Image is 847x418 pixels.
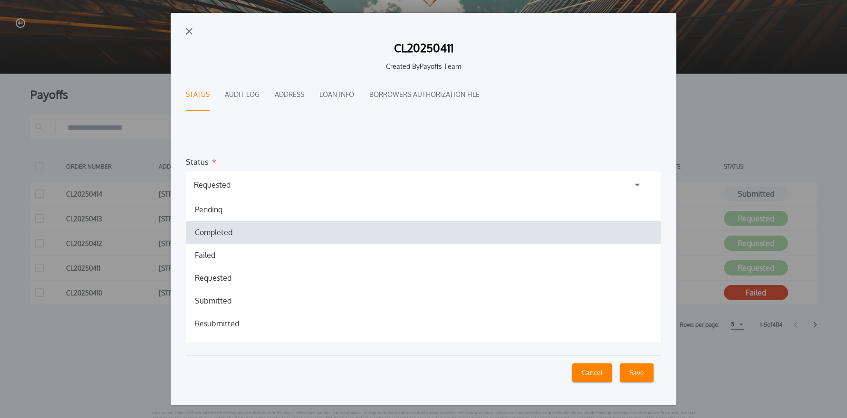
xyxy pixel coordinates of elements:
button: Cancel [572,363,612,382]
button: Loan Info [319,79,354,111]
button: Save [620,363,654,382]
h1: Created By Payoffs Team [193,61,654,71]
button: Requested [186,171,661,198]
button: Audit Log [225,79,260,111]
a: Failed [186,244,661,266]
h1: Submitted [187,295,239,306]
button: exit-iconCL20250411Created ByPayoffs TeamStatusAudit LogAddressLoan InfoBorrowers Authorization F... [171,13,676,405]
label: Status [186,156,208,164]
h1: Pending [187,204,230,215]
a: Requested [186,266,661,289]
div: Requested [194,179,231,190]
a: Resubmitted [186,312,661,335]
button: Status [186,79,210,111]
h1: Requested [187,272,239,284]
button: Address [275,79,304,111]
a: Submitted [186,289,661,312]
a: Completed [186,221,661,244]
h1: Failed [187,249,223,261]
h1: Resubmitted [187,318,247,329]
h1: Completed [187,227,240,238]
a: Unfulfilled [186,335,661,358]
button: Borrowers Authorization File [369,79,480,111]
h1: Unfulfilled [187,341,237,352]
img: exit-icon [186,28,192,35]
a: Pending [186,198,661,221]
h1: CL20250411 [394,42,453,54]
